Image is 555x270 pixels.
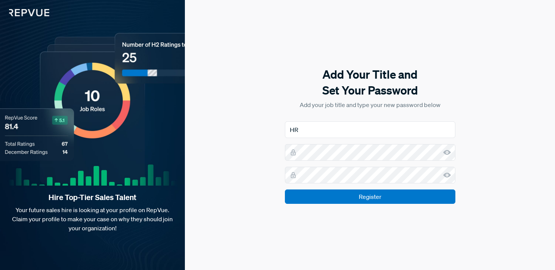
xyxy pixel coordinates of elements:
[12,205,173,233] p: Your future sales hire is looking at your profile on RepVue. Claim your profile to make your case...
[285,67,455,98] h5: Add Your Title and Set Your Password
[285,100,455,109] p: Add your job title and type your new password below
[285,121,455,138] input: Job Title
[12,192,173,202] strong: Hire Top-Tier Sales Talent
[285,189,455,204] input: Register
